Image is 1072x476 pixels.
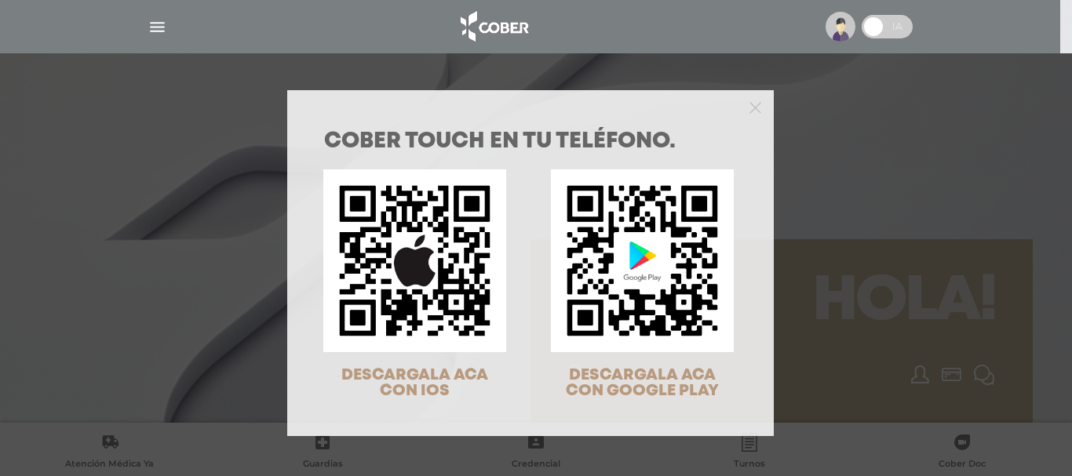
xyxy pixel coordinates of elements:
img: qr-code [551,169,734,352]
span: DESCARGALA ACA CON GOOGLE PLAY [566,368,719,398]
h1: COBER TOUCH en tu teléfono. [324,131,737,153]
img: qr-code [323,169,506,352]
span: DESCARGALA ACA CON IOS [341,368,488,398]
button: Close [749,100,761,114]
